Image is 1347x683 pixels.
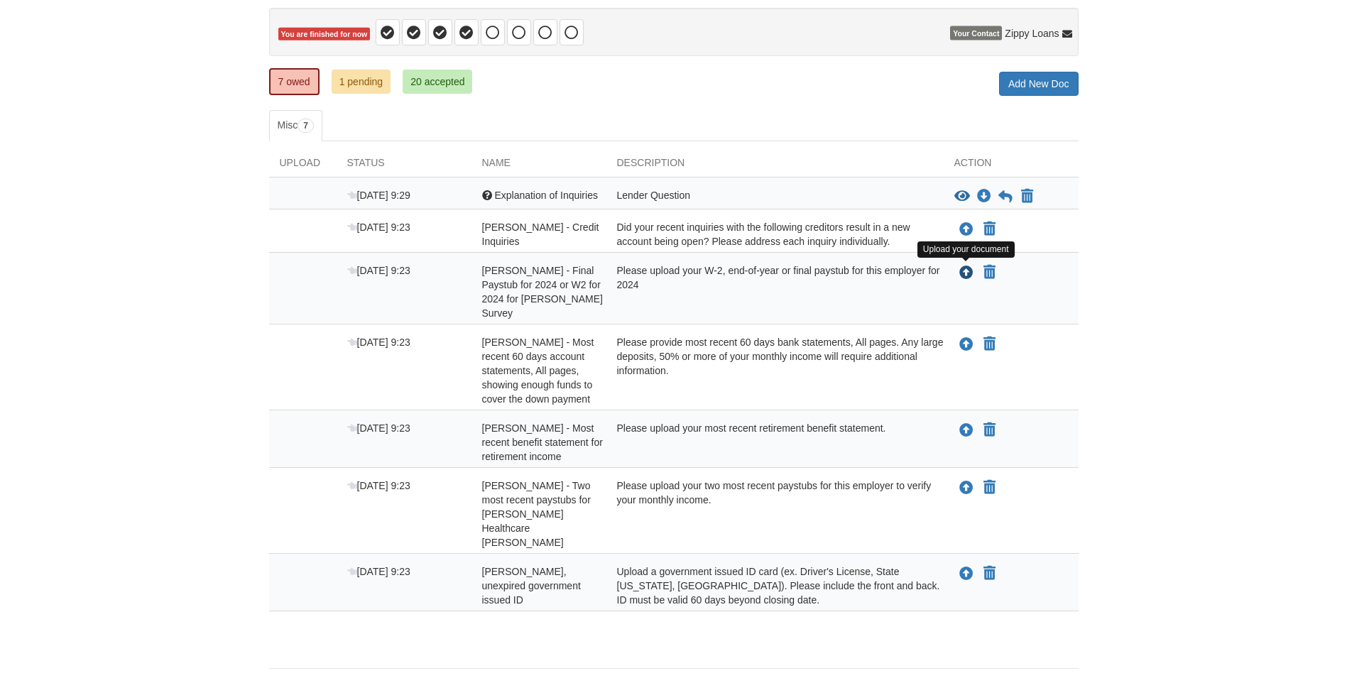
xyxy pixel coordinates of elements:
span: [PERSON_NAME] - Most recent 60 days account statements, All pages, showing enough funds to cover ... [482,337,594,405]
div: Please upload your most recent retirement benefit statement. [606,421,944,464]
span: [PERSON_NAME] - Most recent benefit statement for retirement income [482,422,603,462]
div: Please upload your two most recent paystubs for this employer to verify your monthly income. [606,479,944,550]
a: 7 owed [269,68,320,95]
span: [PERSON_NAME] - Two most recent paystubs for [PERSON_NAME] Healthcare [PERSON_NAME] [482,480,591,548]
div: Upload your document [917,241,1015,258]
span: You are finished for now [278,28,371,41]
span: Zippy Loans [1005,26,1059,40]
span: 7 [298,119,314,133]
button: Declare Laura Roth - Credit Inquiries not applicable [982,221,997,238]
span: [PERSON_NAME] - Final Paystub for 2024 or W2 for 2024 for [PERSON_NAME] Survey [482,265,603,319]
div: Upload a government issued ID card (ex. Driver's License, State [US_STATE], [GEOGRAPHIC_DATA]). P... [606,564,944,607]
span: [DATE] 9:23 [347,265,410,276]
button: Declare Laura Roth - Most recent benefit statement for retirement income not applicable [982,422,997,439]
div: Please provide most recent 60 days bank statements, All pages. Any large deposits, 50% or more of... [606,335,944,406]
a: Add New Doc [999,72,1079,96]
button: Declare Laura Roth - Final Paystub for 2024 or W2 for 2024 for Lundberg Survey not applicable [982,264,997,281]
a: Misc [269,110,322,141]
span: [DATE] 9:29 [347,190,410,201]
button: Upload Laura Roth - Most recent 60 days account statements, All pages, showing enough funds to co... [958,335,975,354]
span: [PERSON_NAME], unexpired government issued ID [482,566,581,606]
button: Upload Laura Roth - Most recent benefit statement for retirement income [958,421,975,439]
span: [DATE] 9:23 [347,422,410,434]
span: Your Contact [950,26,1002,40]
a: 20 accepted [403,70,472,94]
div: Name [471,155,606,177]
button: Upload Laura Roth - Valid, unexpired government issued ID [958,564,975,583]
span: [PERSON_NAME] - Credit Inquiries [482,222,599,247]
span: Explanation of Inquiries [494,190,598,201]
a: 1 pending [332,70,391,94]
span: [DATE] 9:23 [347,566,410,577]
div: Description [606,155,944,177]
span: [DATE] 9:23 [347,337,410,348]
button: Declare Laura Roth - Valid, unexpired government issued ID not applicable [982,565,997,582]
a: Download Explanation of Inquiries [977,191,991,202]
span: [DATE] 9:23 [347,222,410,233]
button: Declare Laura Roth - Two most recent paystubs for Sharon Healthcare Woods not applicable [982,479,997,496]
button: Declare Laura Roth - Most recent 60 days account statements, All pages, showing enough funds to c... [982,336,997,353]
button: Upload Laura Roth - Final Paystub for 2024 or W2 for 2024 for Lundberg Survey [958,263,975,282]
div: Action [944,155,1079,177]
span: [DATE] 9:23 [347,480,410,491]
div: Please upload your W-2, end-of-year or final paystub for this employer for 2024 [606,263,944,320]
div: Status [337,155,471,177]
button: Upload Laura Roth - Credit Inquiries [958,220,975,239]
button: View Explanation of Inquiries [954,190,970,204]
div: Upload [269,155,337,177]
button: Declare Explanation of Inquiries not applicable [1020,188,1035,205]
div: Did your recent inquiries with the following creditors result in a new account being open? Please... [606,220,944,248]
div: Lender Question [606,188,944,205]
button: Upload Laura Roth - Two most recent paystubs for Sharon Healthcare Woods [958,479,975,497]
